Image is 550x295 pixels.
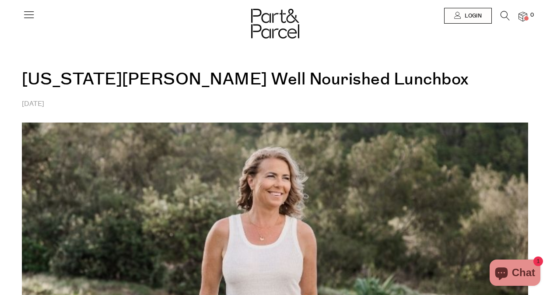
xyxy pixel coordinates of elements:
span: Login [462,12,482,20]
time: [DATE] [22,99,44,109]
span: 0 [528,11,536,19]
img: Part&Parcel [251,9,299,39]
inbox-online-store-chat: Shopify online store chat [487,260,543,288]
a: Login [444,8,492,24]
h1: [US_STATE][PERSON_NAME] Well Nourished Lunchbox [22,42,528,98]
a: 0 [518,12,527,21]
